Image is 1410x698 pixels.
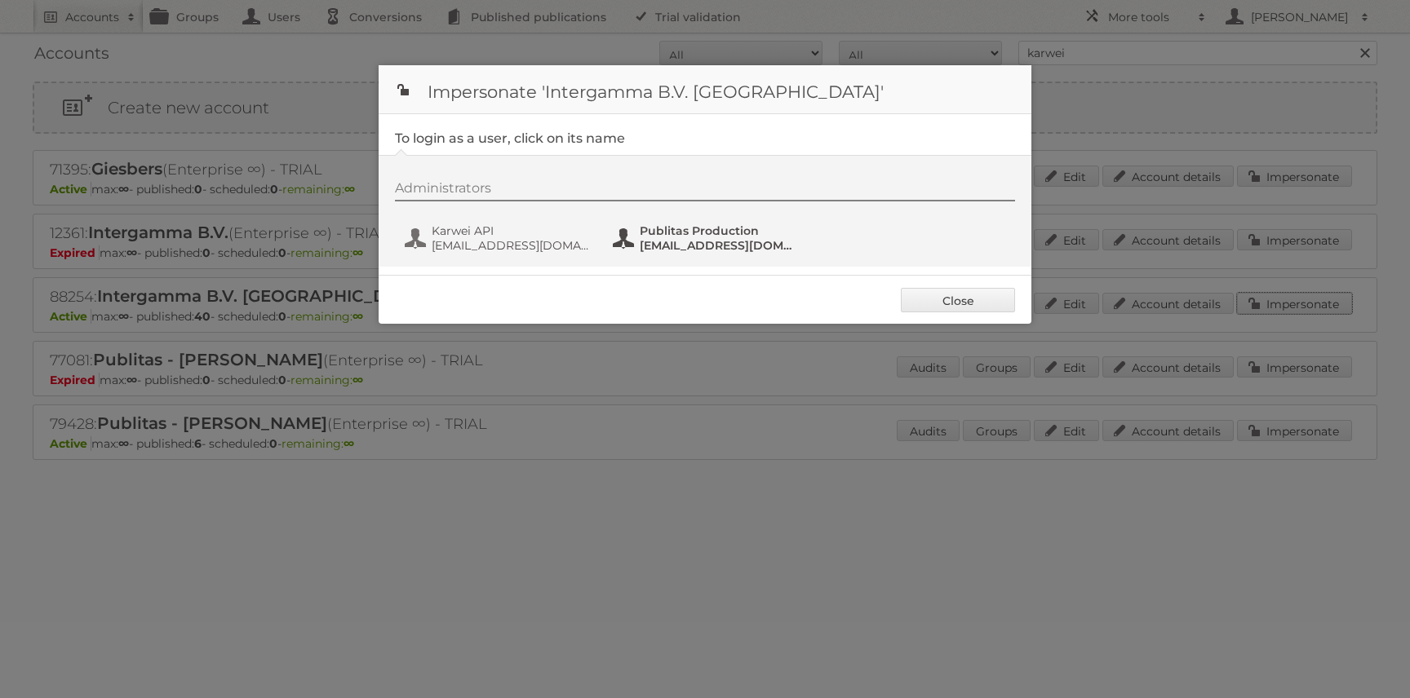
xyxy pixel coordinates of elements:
span: [EMAIL_ADDRESS][DOMAIN_NAME] [640,238,798,253]
div: Administrators [395,180,1015,201]
span: [EMAIL_ADDRESS][DOMAIN_NAME] [432,238,590,253]
span: Karwei API [432,223,590,238]
button: Karwei API [EMAIL_ADDRESS][DOMAIN_NAME] [403,222,595,254]
a: Close [901,288,1015,312]
button: Publitas Production [EMAIL_ADDRESS][DOMAIN_NAME] [611,222,803,254]
h1: Impersonate 'Intergamma B.V. [GEOGRAPHIC_DATA]' [379,65,1031,114]
legend: To login as a user, click on its name [395,130,625,146]
span: Publitas Production [640,223,798,238]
